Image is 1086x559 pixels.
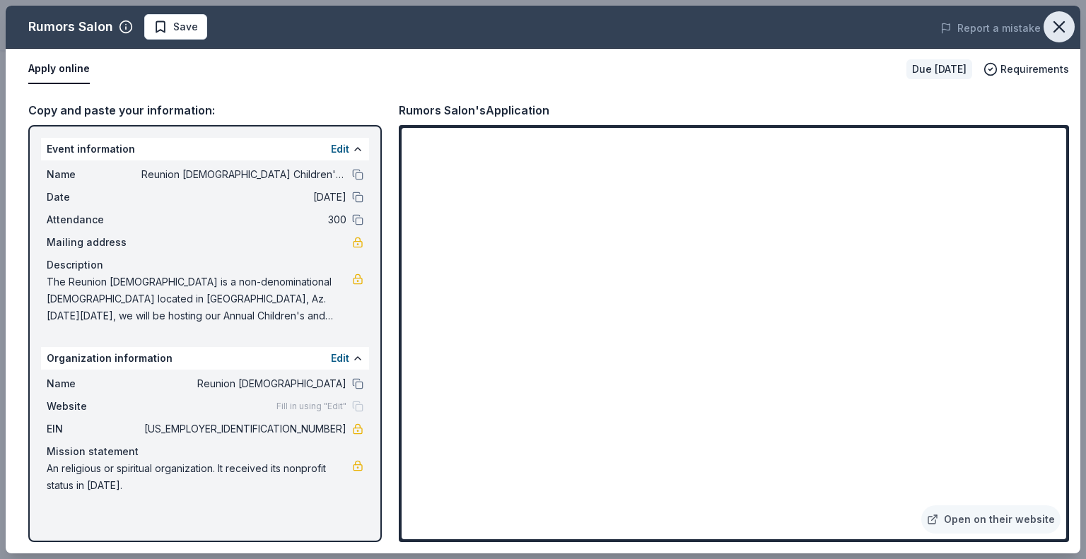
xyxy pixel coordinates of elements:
[47,166,141,183] span: Name
[47,398,141,415] span: Website
[47,234,141,251] span: Mailing address
[276,401,346,412] span: Fill in using "Edit"
[141,166,346,183] span: Reunion [DEMOGRAPHIC_DATA] Children's and Student Ministry Pie and Silent Auction
[28,16,113,38] div: Rumors Salon
[1000,61,1069,78] span: Requirements
[47,443,363,460] div: Mission statement
[47,375,141,392] span: Name
[47,420,141,437] span: EIN
[141,211,346,228] span: 300
[144,14,207,40] button: Save
[41,347,369,370] div: Organization information
[173,18,198,35] span: Save
[141,189,346,206] span: [DATE]
[47,273,352,324] span: The Reunion [DEMOGRAPHIC_DATA] is a non-denominational [DEMOGRAPHIC_DATA] located in [GEOGRAPHIC_...
[41,138,369,160] div: Event information
[28,54,90,84] button: Apply online
[940,20,1041,37] button: Report a mistake
[141,375,346,392] span: Reunion [DEMOGRAPHIC_DATA]
[47,211,141,228] span: Attendance
[47,257,363,273] div: Description
[331,350,349,367] button: Edit
[47,460,352,494] span: An religious or spiritual organization. It received its nonprofit status in [DATE].
[921,505,1061,534] a: Open on their website
[47,189,141,206] span: Date
[141,420,346,437] span: [US_EMPLOYER_IDENTIFICATION_NUMBER]
[399,101,549,119] div: Rumors Salon's Application
[983,61,1069,78] button: Requirements
[906,59,972,79] div: Due [DATE]
[331,141,349,158] button: Edit
[28,101,382,119] div: Copy and paste your information:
